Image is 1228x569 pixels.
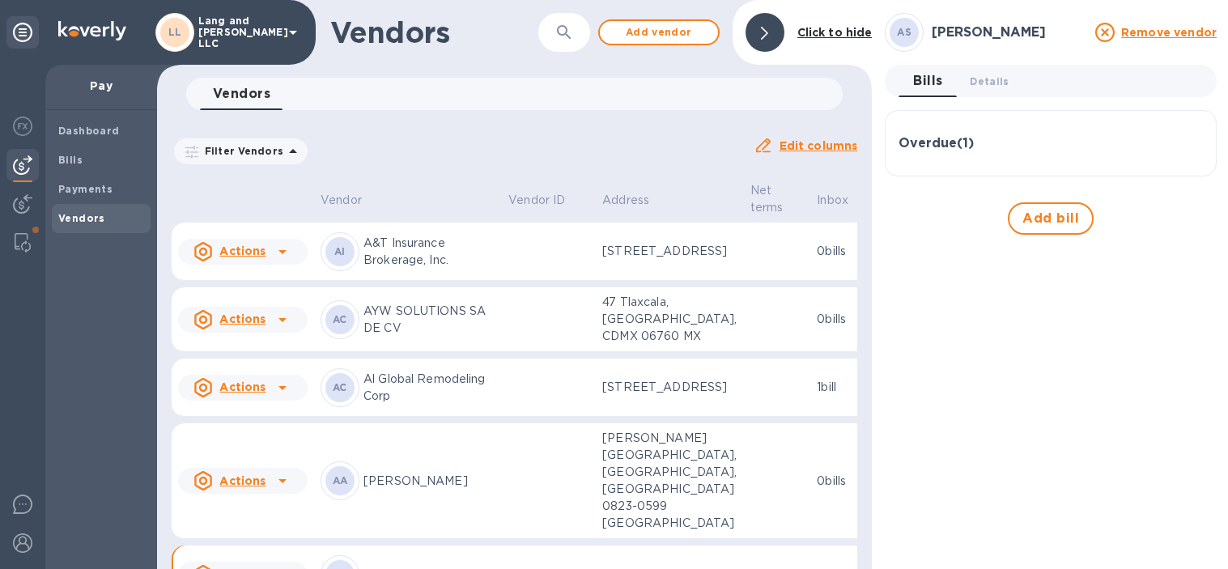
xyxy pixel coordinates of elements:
[219,244,266,257] u: Actions
[602,379,737,396] p: [STREET_ADDRESS]
[333,474,348,486] b: AA
[913,70,942,92] span: Bills
[897,26,911,38] b: AS
[602,192,670,209] span: Address
[168,26,182,38] b: LL
[58,21,126,40] img: Logo
[970,73,1009,90] span: Details
[321,192,362,209] p: Vendor
[363,473,495,490] p: [PERSON_NAME]
[198,15,279,49] p: Lang and [PERSON_NAME] LLC
[219,312,266,325] u: Actions
[58,183,113,195] b: Payments
[330,15,538,49] h1: Vendors
[817,243,869,260] p: 0 bills
[508,192,586,209] span: Vendor ID
[797,26,873,39] b: Click to hide
[780,139,858,152] u: Edit columns
[1008,202,1094,235] button: Add bill
[58,212,105,224] b: Vendors
[13,117,32,136] img: Foreign exchange
[1022,209,1079,228] span: Add bill
[58,154,83,166] b: Bills
[198,144,283,158] p: Filter Vendors
[333,313,347,325] b: AC
[363,303,495,337] p: AYW SOLUTIONS SA DE CV
[213,83,270,105] span: Vendors
[817,192,869,209] span: Inbox
[508,192,565,209] p: Vendor ID
[363,235,495,269] p: A&T Insurance Brokerage, Inc.
[899,136,974,151] h3: Overdue ( 1 )
[932,25,1086,40] h3: [PERSON_NAME]
[363,371,495,405] p: Al Global Remodeling Corp
[602,430,737,532] p: [PERSON_NAME][GEOGRAPHIC_DATA], [GEOGRAPHIC_DATA], [GEOGRAPHIC_DATA] 0823-0599 [GEOGRAPHIC_DATA]
[58,125,120,137] b: Dashboard
[321,192,383,209] span: Vendor
[1121,26,1217,39] u: Remove vendor
[219,380,266,393] u: Actions
[598,19,720,45] button: Add vendor
[333,381,347,393] b: AC
[817,192,848,209] p: Inbox
[899,124,1203,163] div: Overdue(1)
[817,311,869,328] p: 0 bills
[750,182,784,216] p: Net terms
[613,23,705,42] span: Add vendor
[602,243,737,260] p: [STREET_ADDRESS]
[334,245,346,257] b: AI
[58,78,144,94] p: Pay
[817,473,869,490] p: 0 bills
[817,379,869,396] p: 1 bill
[602,294,737,345] p: 47 Tlaxcala, [GEOGRAPHIC_DATA], CDMX 06760 MX
[602,192,649,209] p: Address
[750,182,805,216] span: Net terms
[219,474,266,487] u: Actions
